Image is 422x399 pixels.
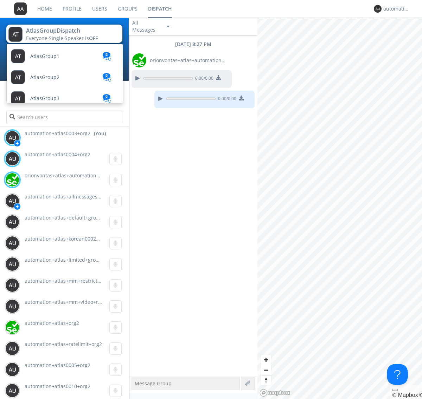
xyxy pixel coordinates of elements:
[94,130,106,137] div: (You)
[30,75,59,80] span: AtlasGroup2
[5,131,19,145] img: 373638.png
[25,362,90,368] span: automation+atlas0005+org2
[102,73,112,82] img: translation-blue.svg
[6,111,122,123] input: Search users
[261,375,271,385] span: Reset bearing to north
[25,193,123,200] span: automation+atlas+allmessages+org2+new
[25,235,109,242] span: automation+atlas+korean0002+org2
[5,384,19,398] img: 373638.png
[387,364,408,385] iframe: Toggle Customer Support
[5,194,19,208] img: 373638.png
[5,215,19,229] img: 373638.png
[239,96,244,100] img: download media button
[102,52,112,61] img: translation-blue.svg
[25,341,102,347] span: automation+atlas+ratelimit+org2
[261,375,271,385] button: Reset bearing to north
[5,257,19,271] img: 373638.png
[193,75,213,83] span: 0:00 / 0:00
[89,35,98,41] span: OFF
[25,299,132,305] span: automation+atlas+mm+video+restricted+org2
[5,320,19,334] img: 416df68e558d44378204aed28a8ce244
[8,27,23,42] img: 373638.png
[6,25,122,43] button: AtlasGroupDispatchEveryone·Single Speaker isOFF
[25,320,79,326] span: automation+atlas+org2
[49,35,98,41] span: Single Speaker is
[25,383,90,390] span: automation+atlas0010+org2
[30,54,59,59] span: AtlasGroup1
[5,362,19,377] img: 373638.png
[261,355,271,365] button: Zoom in
[5,173,19,187] img: 29d36aed6fa347d5a1537e7736e6aa13
[30,96,59,101] span: AtlasGroup3
[5,152,19,166] img: 373638.png
[216,96,236,103] span: 0:00 / 0:00
[132,19,160,33] div: All Messages
[14,2,27,15] img: 373638.png
[261,365,271,375] button: Zoom out
[26,35,105,42] div: Everyone ·
[6,44,123,103] ul: AtlasGroupDispatchEveryone·Single Speaker isOFF
[25,151,90,158] span: automation+atlas0004+org2
[216,75,221,80] img: download media button
[150,57,227,64] span: orionvontas+atlas+automation+org2
[260,389,290,397] a: Mapbox logo
[25,130,90,137] span: automation+atlas0003+org2
[5,278,19,292] img: 373638.png
[5,236,19,250] img: 373638.png
[25,277,117,284] span: automation+atlas+mm+restricted+org2
[102,94,112,103] img: translation-blue.svg
[132,53,146,67] img: 29d36aed6fa347d5a1537e7736e6aa13
[26,27,105,35] div: AtlasGroupDispatch
[25,172,110,179] span: orionvontas+atlas+automation+org2
[25,256,118,263] span: automation+atlas+limited+groups+org2
[383,5,410,12] div: automation+atlas0003+org2
[167,26,170,27] img: caret-down-sm.svg
[374,5,382,13] img: 373638.png
[392,389,398,391] button: Toggle attribution
[25,214,116,221] span: automation+atlas+default+group+org2
[5,299,19,313] img: 373638.png
[129,41,257,48] div: [DATE] 8:27 PM
[5,341,19,355] img: 373638.png
[392,392,418,398] a: Mapbox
